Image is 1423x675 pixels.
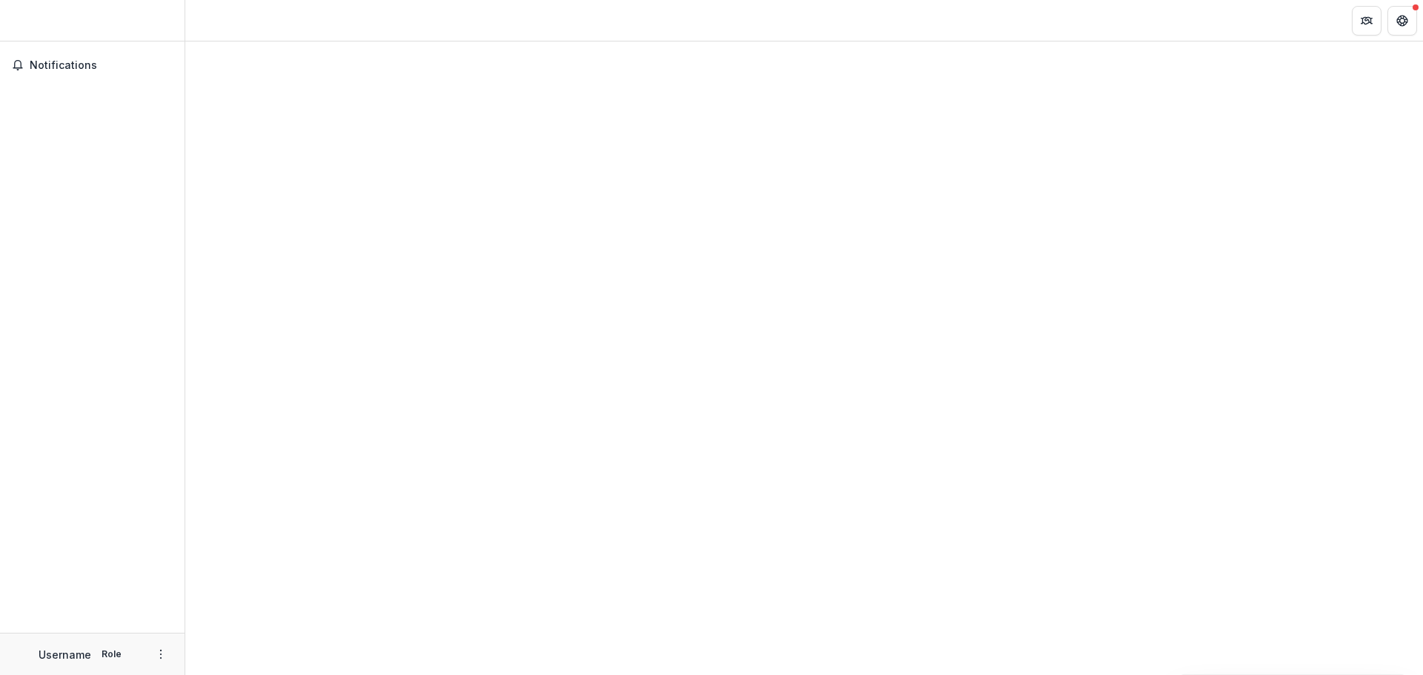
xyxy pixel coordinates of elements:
[1387,6,1417,36] button: Get Help
[6,53,179,77] button: Notifications
[39,647,91,662] p: Username
[97,648,126,661] p: Role
[1352,6,1381,36] button: Partners
[152,645,170,663] button: More
[30,59,173,72] span: Notifications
